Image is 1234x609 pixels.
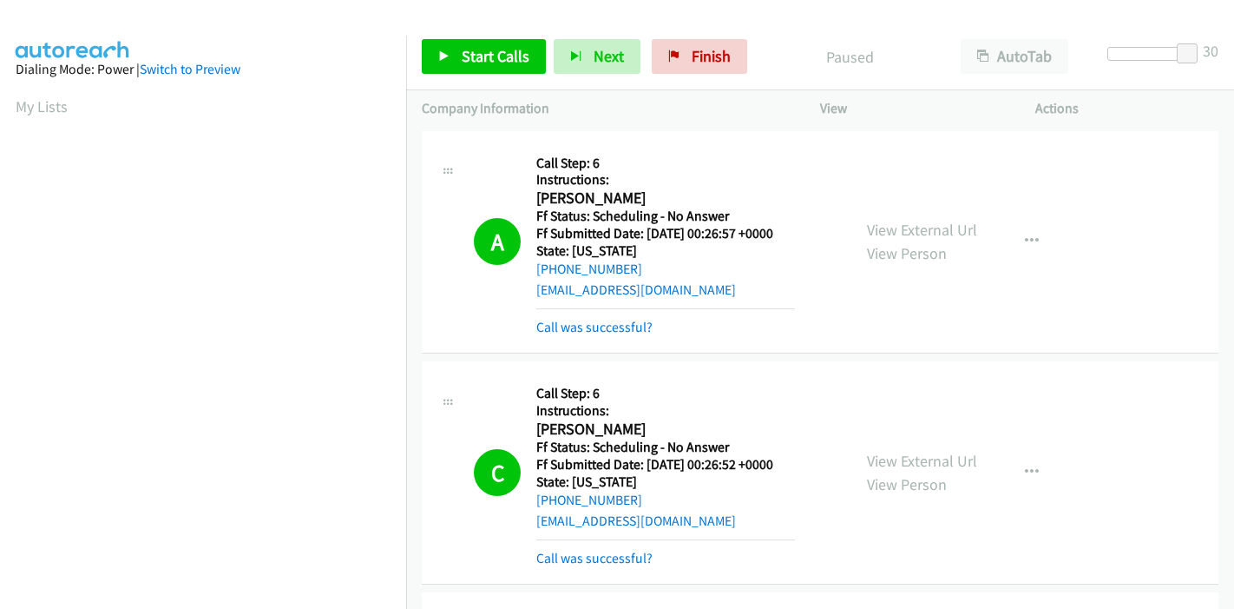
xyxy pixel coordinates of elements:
a: My Lists [16,96,68,116]
p: Actions [1035,98,1219,119]
a: View External Url [867,220,977,240]
h2: [PERSON_NAME] [536,420,795,440]
h5: State: [US_STATE] [536,242,795,260]
iframe: Resource Center [1185,235,1234,374]
span: Next [594,46,624,66]
h5: Call Step: 6 [536,385,795,402]
h5: State: [US_STATE] [536,473,795,491]
p: View [820,98,1004,119]
button: AutoTab [961,39,1068,74]
a: [PHONE_NUMBER] [536,492,642,508]
h5: Ff Status: Scheduling - No Answer [536,439,795,456]
a: Finish [652,39,747,74]
a: Switch to Preview [140,61,240,77]
a: [PHONE_NUMBER] [536,261,642,277]
h5: Instructions: [536,402,795,420]
a: [EMAIL_ADDRESS][DOMAIN_NAME] [536,281,736,298]
div: 30 [1203,39,1218,63]
a: Start Calls [422,39,546,74]
button: Next [554,39,640,74]
a: Call was successful? [536,319,653,335]
span: Start Calls [462,46,529,66]
a: View Person [867,474,947,494]
a: View External Url [867,451,977,471]
h5: Instructions: [536,171,795,189]
h1: C [474,449,521,496]
h5: Ff Status: Scheduling - No Answer [536,208,795,225]
span: Finish [692,46,731,66]
h5: Call Step: 6 [536,155,795,172]
h1: A [474,218,521,265]
a: View Person [867,243,947,263]
p: Paused [771,45,929,69]
h5: Ff Submitted Date: [DATE] 00:26:57 +0000 [536,225,795,242]
a: [EMAIL_ADDRESS][DOMAIN_NAME] [536,513,736,529]
a: Call was successful? [536,550,653,566]
h5: Ff Submitted Date: [DATE] 00:26:52 +0000 [536,456,795,473]
div: Dialing Mode: Power | [16,59,391,80]
h2: [PERSON_NAME] [536,189,795,209]
p: Company Information [422,98,789,119]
